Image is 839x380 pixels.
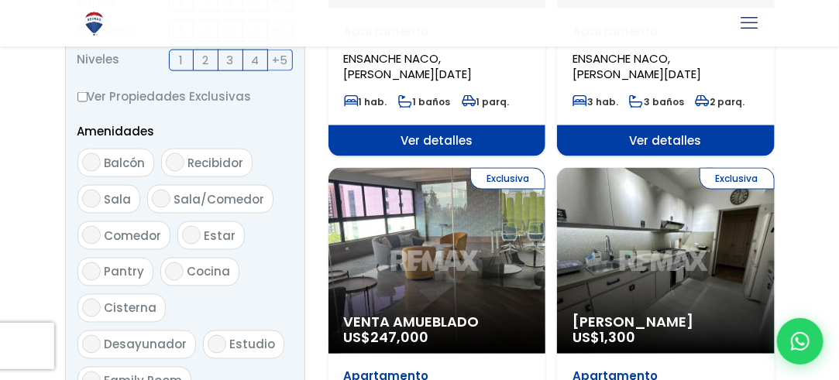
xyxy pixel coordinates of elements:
[105,228,162,244] span: Comedor
[470,168,545,190] span: Exclusiva
[77,50,120,71] span: Niveles
[105,300,157,317] span: Cisterna
[82,226,101,245] input: Comedor
[165,262,184,281] input: Cocina
[182,226,201,245] input: Estar
[227,50,234,70] span: 3
[77,92,88,102] input: Ver Propiedades Exclusivas
[230,337,276,353] span: Estudio
[77,122,293,141] p: Amenidades
[82,262,101,281] input: Pantry
[105,337,187,353] span: Desayunador
[573,328,635,347] span: US$
[205,228,236,244] span: Estar
[251,50,259,70] span: 4
[187,264,231,280] span: Cocina
[82,299,101,317] input: Cisterna
[328,125,546,156] span: Ver detalles
[629,95,684,108] span: 3 baños
[77,87,293,106] label: Ver Propiedades Exclusivas
[82,335,101,354] input: Desayunador
[202,50,208,70] span: 2
[344,315,531,330] span: Venta Amueblado
[82,153,101,172] input: Balcón
[700,168,775,190] span: Exclusiva
[695,95,744,108] span: 2 parq.
[344,95,387,108] span: 1 hab.
[208,335,226,354] input: Estudio
[82,190,101,208] input: Sala
[600,328,635,347] span: 1,300
[81,10,108,37] img: Logo de REMAX
[174,191,265,207] span: Sala/Comedor
[573,50,701,82] span: ENSANCHE NACO, [PERSON_NAME][DATE]
[344,50,473,82] span: ENSANCHE NACO, [PERSON_NAME][DATE]
[166,153,184,172] input: Recibidor
[105,264,145,280] span: Pantry
[737,10,763,36] a: mobile menu
[188,155,244,171] span: Recibidor
[105,155,146,171] span: Balcón
[105,191,132,207] span: Sala
[398,95,451,108] span: 1 baños
[573,95,618,108] span: 3 hab.
[371,328,429,347] span: 247,000
[179,50,183,70] span: 1
[462,95,510,108] span: 1 parq.
[557,125,775,156] span: Ver detalles
[344,328,429,347] span: US$
[573,315,759,330] span: [PERSON_NAME]
[152,190,170,208] input: Sala/Comedor
[272,50,287,70] span: +5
